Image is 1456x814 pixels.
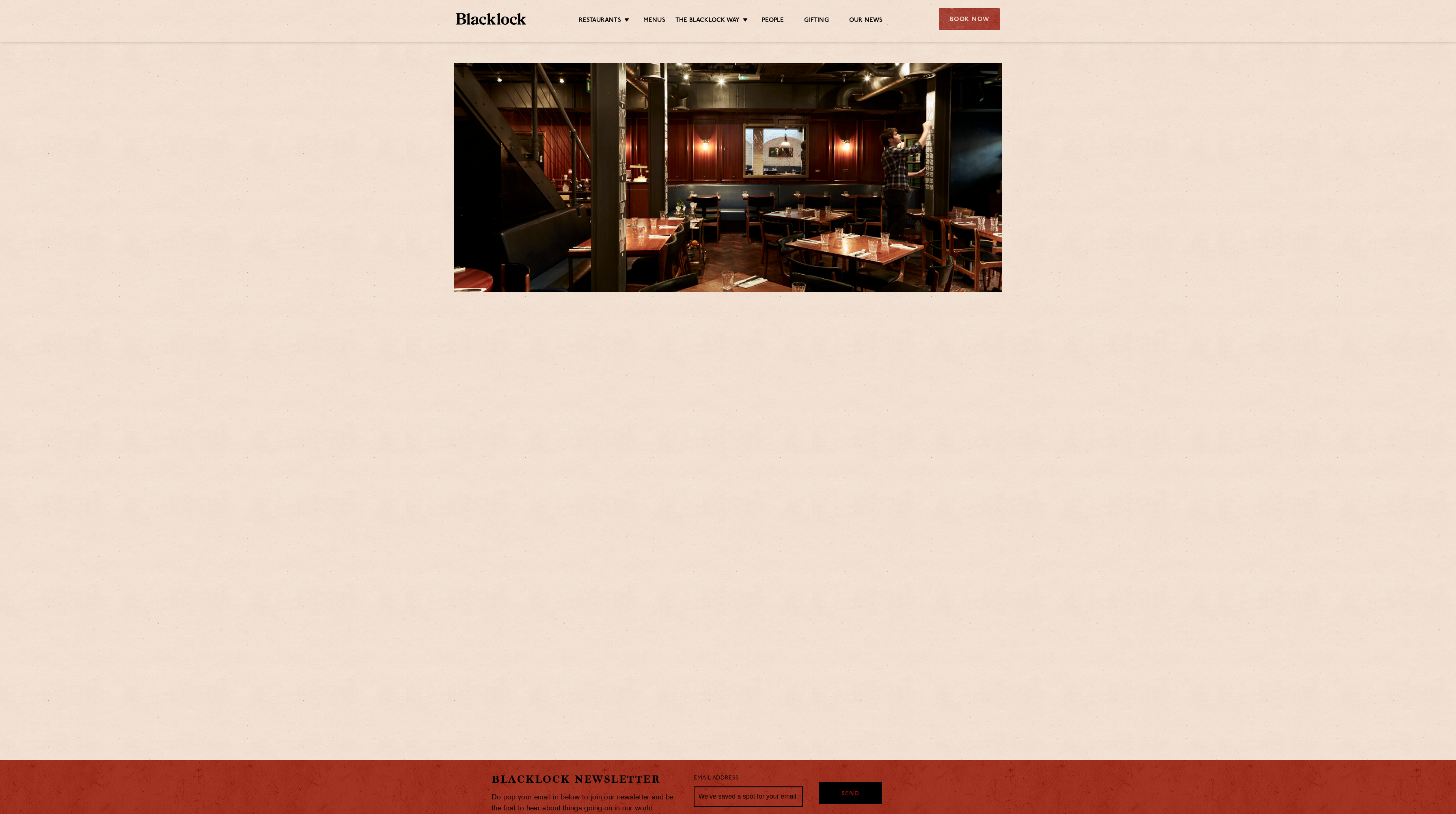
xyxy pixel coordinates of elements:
[456,13,526,25] img: BL_Textured_Logo-footer-cropped.svg
[849,17,883,26] a: Our News
[804,17,828,26] a: Gifting
[762,17,784,26] a: People
[841,790,859,799] span: Send
[675,17,740,26] a: The Blacklock Way
[643,17,665,26] a: Menus
[694,786,803,807] input: We’ve saved a spot for your email...
[939,8,1000,30] div: Book Now
[694,774,738,783] label: Email Address
[492,792,682,814] p: Do pop your email in below to join our newsletter and be the first to hear about things going on ...
[492,772,682,786] h2: Blacklock Newsletter
[579,17,621,26] a: Restaurants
